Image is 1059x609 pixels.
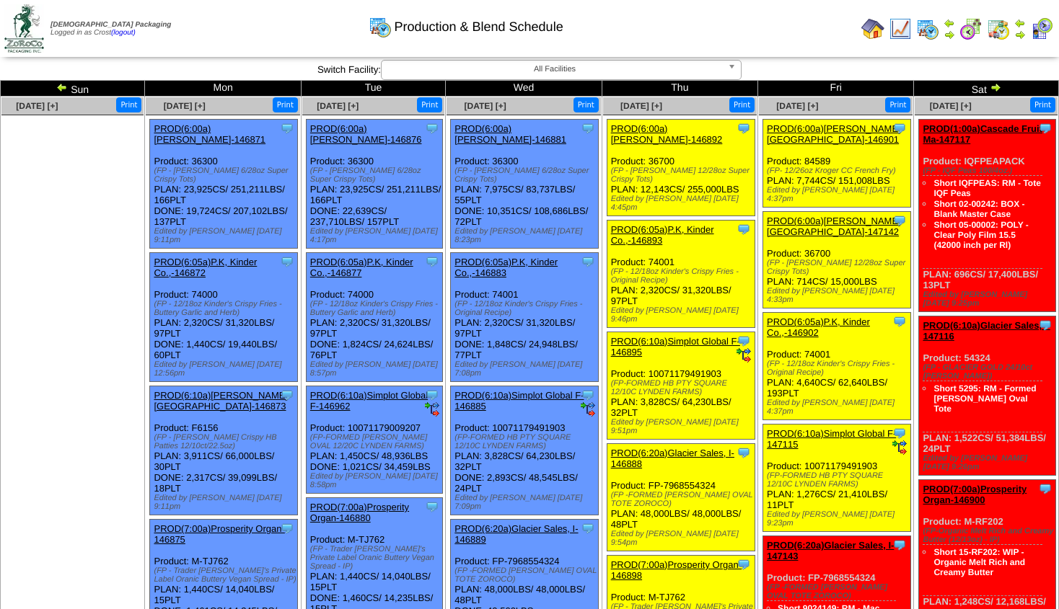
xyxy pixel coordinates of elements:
[933,220,1028,250] a: Short 05-00002: POLY - Clear Poly Film 15.5 (42000 inch per Rl)
[776,101,818,111] span: [DATE] [+]
[737,334,751,348] img: Tooltip
[737,121,751,135] img: Tooltip
[767,316,870,338] a: PROD(6:05a)P.K, Kinder Co.,-146902
[164,101,206,111] a: [DATE] [+]
[310,123,422,145] a: PROD(6:00a)[PERSON_NAME]-146876
[280,388,294,402] img: Tooltip
[767,186,910,203] div: Edited by [PERSON_NAME] [DATE] 4:37pm
[767,399,910,416] div: Edited by [PERSON_NAME] [DATE] 4:37pm
[767,428,896,450] a: PROD(6:10a)Simplot Global F-147115
[923,484,1027,505] a: PROD(7:00a)Prosperity Organ-146900
[581,254,595,269] img: Tooltip
[50,21,171,37] span: Logged in as Crost
[763,120,911,208] div: Product: 84589 PLAN: 7,744CS / 151,008LBS
[454,257,558,278] a: PROD(6:05a)P.K, Kinder Co.,-146883
[737,348,751,363] img: ediSmall.gif
[145,81,301,97] td: Mon
[737,222,751,236] img: Tooltip
[581,402,595,417] img: ediSmall.gif
[763,212,911,308] div: Product: 36700 PLAN: 714CS / 15,000LBS
[425,388,439,402] img: Tooltip
[767,215,901,237] a: PROD(6:00a)[PERSON_NAME][GEOGRAPHIC_DATA]-147142
[607,221,755,328] div: Product: 74001 PLAN: 2,320CS / 31,320LBS / 97PLT
[425,254,439,269] img: Tooltip
[154,523,284,545] a: PROD(7:00a)Prosperity Organ-146875
[154,494,297,511] div: Edited by [PERSON_NAME] [DATE] 9:11pm
[923,363,1055,381] div: (FP - GLACIER GOLD 24/10ct [PERSON_NAME])
[306,120,443,249] div: Product: 36300 PLAN: 23,925CS / 251,211LBS / 166PLT DONE: 22,639CS / 237,710LBS / 157PLT
[56,81,68,93] img: arrowleft.gif
[933,547,1025,577] a: Short 15-RF202: WIP - Organic Melt Rich and Creamy Butter
[150,253,298,382] div: Product: 74000 PLAN: 2,320CS / 31,320LBS / 97PLT DONE: 1,440CS / 19,440LBS / 60PLT
[611,379,755,396] div: (FP-FORMED HB PTY SQUARE 12/10C LYNDEN FARMS)
[611,195,755,212] div: Edited by [PERSON_NAME] [DATE] 4:45pm
[154,257,257,278] a: PROD(6:05a)P.K, Kinder Co.,-146872
[944,17,955,29] img: arrowleft.gif
[919,120,1056,312] div: Product: IQFPEAPACK PLAN: 696CS / 17,400LBS / 13PLT
[154,123,265,145] a: PROD(6:00a)[PERSON_NAME]-146871
[919,316,1056,476] div: Product: 54324 PLAN: 1,522CS / 51,384LBS / 24PLT
[1038,481,1053,496] img: Tooltip
[763,424,911,532] div: Product: 10071179491903 PLAN: 1,276CS / 21,410LBS / 11PLT
[767,510,910,528] div: Edited by [PERSON_NAME] [DATE] 9:23pm
[301,81,445,97] td: Tue
[607,332,755,440] div: Product: 10071179491903 PLAN: 3,828CS / 64,230LBS / 32PLT
[933,383,1036,414] a: Short 5295: RM - Formed [PERSON_NAME] Oval Tote
[454,166,598,184] div: (FP - [PERSON_NAME] 6/28oz Super Crispy Tots)
[959,17,983,40] img: calendarblend.gif
[611,306,755,324] div: Edited by [PERSON_NAME] [DATE] 9:46pm
[310,433,443,450] div: (FP-FORMED [PERSON_NAME] OVAL 12/20C LYNDEN FARMS)
[923,527,1055,544] div: (FP-Organic Melt Rich and Creamy Butter (12/13oz) - IP)
[425,499,439,514] img: Tooltip
[154,227,297,244] div: Edited by [PERSON_NAME] [DATE] 9:11pm
[306,253,443,382] div: Product: 74000 PLAN: 2,320CS / 31,320LBS / 97PLT DONE: 1,824CS / 24,624LBS / 76PLT
[454,494,598,511] div: Edited by [PERSON_NAME] [DATE] 7:09pm
[767,123,901,145] a: PROD(6:00a)[PERSON_NAME][GEOGRAPHIC_DATA]-146901
[767,540,894,561] a: PROD(6:20a)Glacier Sales, I-147143
[310,390,428,412] a: PROD(6:10a)Simplot Global F-146962
[923,320,1050,342] a: PROD(6:10a)Glacier Sales, I-147116
[611,123,723,145] a: PROD(6:00a)[PERSON_NAME]-146892
[465,101,506,111] a: [DATE] [+]
[310,545,443,571] div: (FP - Trader [PERSON_NAME]'s Private Label Oranic Buttery Vegan Spread - IP)
[273,97,298,112] button: Print
[607,120,755,216] div: Product: 36700 PLAN: 12,143CS / 255,000LBS
[611,491,755,508] div: (FP -FORMED [PERSON_NAME] OVAL TOTE ZOROCO)
[611,448,734,469] a: PROD(6:20a)Glacier Sales, I-146888
[767,259,910,276] div: (FP - [PERSON_NAME] 12/28oz Super Crispy Tots)
[930,101,972,111] a: [DATE] [+]
[987,17,1010,40] img: calendarinout.gif
[280,521,294,535] img: Tooltip
[1038,318,1053,332] img: Tooltip
[916,17,939,40] img: calendarprod.gif
[611,530,755,547] div: Edited by [PERSON_NAME] [DATE] 9:54pm
[581,388,595,402] img: Tooltip
[369,15,392,38] img: calendarprod.gif
[861,17,884,40] img: home.gif
[16,101,58,111] a: [DATE] [+]
[767,166,910,175] div: (FP- 12/26oz Kroger CC French Fry)
[310,227,443,244] div: Edited by [PERSON_NAME] [DATE] 4:17pm
[154,300,297,317] div: (FP - 12/18oz Kinder's Crispy Fries - Buttery Garlic and Herb)
[892,440,907,455] img: ediSmall.gif
[923,123,1042,145] a: PROD(1:00a)Cascade Fruit Ma-147117
[310,166,443,184] div: (FP - [PERSON_NAME] 6/28oz Super Crispy Tots)
[892,426,907,440] img: Tooltip
[310,300,443,317] div: (FP - 12/18oz Kinder's Crispy Fries - Buttery Garlic and Herb)
[767,583,910,600] div: (FP -FORMED [PERSON_NAME] OVAL TOTE ZOROCO)
[387,61,722,78] span: All Facilities
[620,101,662,111] a: [DATE] [+]
[914,81,1059,97] td: Sat
[310,257,413,278] a: PROD(6:05a)P.K, Kinder Co.,-146877
[310,502,409,523] a: PROD(7:00a)Prosperity Organ-146880
[607,444,755,551] div: Product: FP-7968554324 PLAN: 48,000LBS / 48,000LBS / 48PLT
[454,390,584,412] a: PROD(6:10a)Simplot Global F-146885
[889,17,912,40] img: line_graph.gif
[729,97,755,112] button: Print
[454,227,598,244] div: Edited by [PERSON_NAME] [DATE] 8:23pm
[923,454,1055,471] div: Edited by [PERSON_NAME] [DATE] 9:26pm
